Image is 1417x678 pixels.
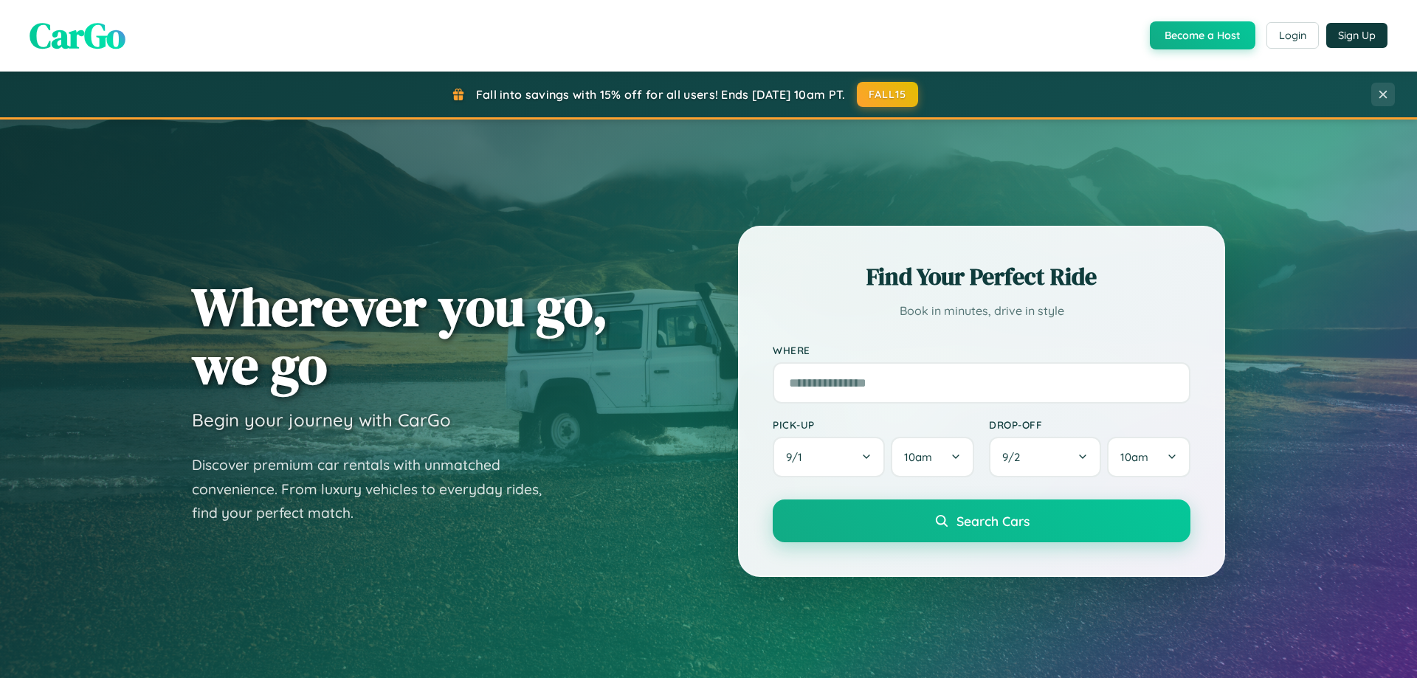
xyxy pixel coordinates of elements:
[773,300,1190,322] p: Book in minutes, drive in style
[904,450,932,464] span: 10am
[1002,450,1027,464] span: 9 / 2
[30,11,125,60] span: CarGo
[989,418,1190,431] label: Drop-off
[476,87,846,102] span: Fall into savings with 15% off for all users! Ends [DATE] 10am PT.
[1326,23,1387,48] button: Sign Up
[989,437,1101,477] button: 9/2
[891,437,974,477] button: 10am
[1107,437,1190,477] button: 10am
[773,260,1190,293] h2: Find Your Perfect Ride
[956,513,1030,529] span: Search Cars
[786,450,810,464] span: 9 / 1
[773,418,974,431] label: Pick-up
[1266,22,1319,49] button: Login
[192,453,561,525] p: Discover premium car rentals with unmatched convenience. From luxury vehicles to everyday rides, ...
[857,82,919,107] button: FALL15
[773,437,885,477] button: 9/1
[192,409,451,431] h3: Begin your journey with CarGo
[1120,450,1148,464] span: 10am
[1150,21,1255,49] button: Become a Host
[192,277,608,394] h1: Wherever you go, we go
[773,344,1190,356] label: Where
[773,499,1190,542] button: Search Cars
